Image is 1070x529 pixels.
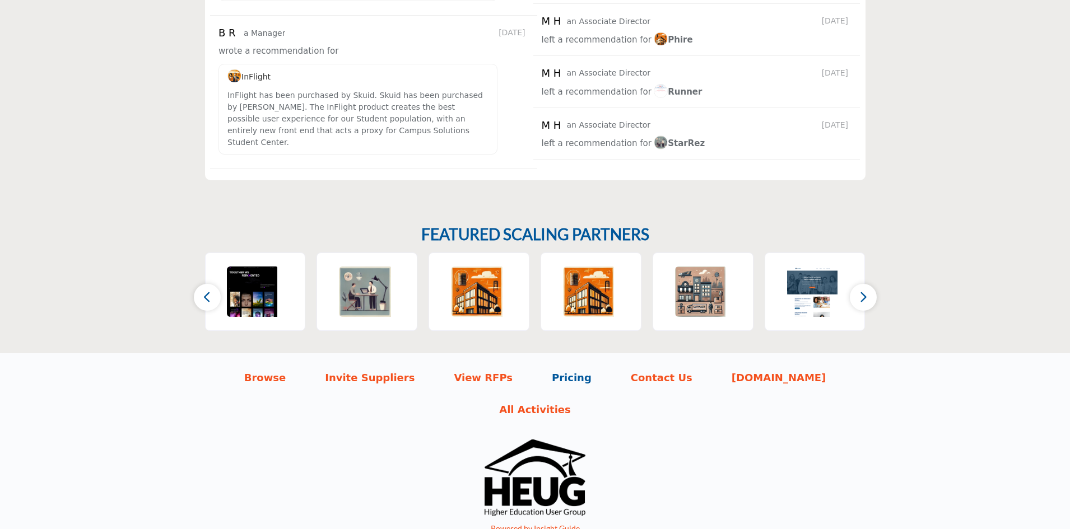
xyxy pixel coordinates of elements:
[552,370,592,385] a: Pricing
[563,266,614,317] img: Bakertilly
[654,35,668,49] img: image
[485,439,585,516] img: No Site Logo
[732,370,826,385] a: [DOMAIN_NAME]
[654,88,702,102] a: imageRunner
[654,36,692,50] a: imagePhire
[542,122,564,134] h5: M H
[227,266,277,317] img: Accenture
[218,27,241,39] h5: B R
[675,266,726,317] img: Infosys
[244,27,285,39] p: a Manager
[454,370,513,385] a: View RFPs
[451,266,502,317] img: Visions Consulting
[654,87,668,101] img: image
[227,90,489,148] p: InFlight has been purchased by Skuid. Skuid has been purchased by [PERSON_NAME]. The InFlight pro...
[787,266,838,317] img: Mutara
[542,38,652,48] span: left a recommendation for
[567,18,651,30] p: an Associate Director
[654,90,702,100] span: Runner
[822,18,852,30] span: [DATE]
[227,72,271,81] a: imageInFlight
[542,18,564,30] h5: M H
[822,122,852,134] span: [DATE]
[654,141,705,151] span: StarRez
[567,122,651,134] p: an Associate Director
[542,90,652,100] span: left a recommendation for
[822,70,852,82] span: [DATE]
[339,266,391,317] img: Sierra-Cedar
[421,225,649,244] h2: FEATURED SCALING PARTNERS
[227,72,271,81] span: InFlight
[218,46,338,56] span: wrote a recommendation for
[654,139,705,153] a: imageStarRez
[567,70,651,82] p: an Associate Director
[631,370,692,385] a: Contact Us
[227,69,241,83] img: image
[325,370,415,385] a: Invite Suppliers
[654,138,668,152] img: image
[542,70,564,82] h5: M H
[244,370,286,385] a: Browse
[542,141,652,151] span: left a recommendation for
[654,38,692,48] span: Phire
[499,402,571,417] a: All Activities
[499,27,528,39] span: [DATE]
